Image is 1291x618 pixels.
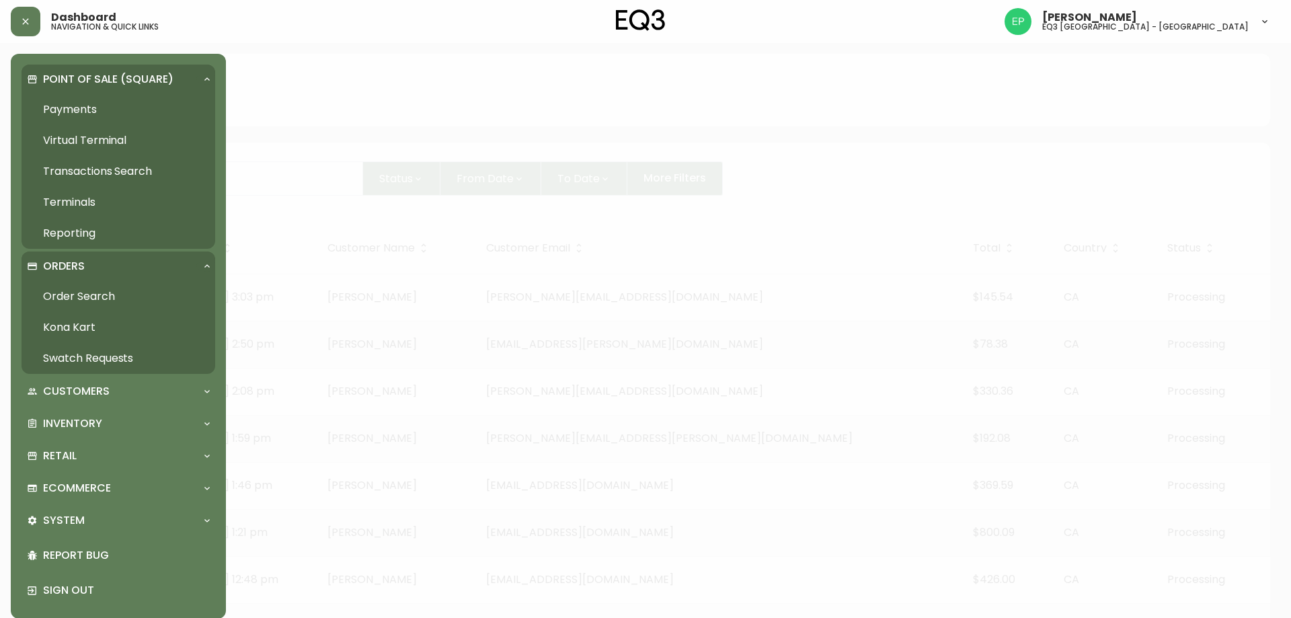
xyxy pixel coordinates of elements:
[43,259,85,274] p: Orders
[22,538,215,573] div: Report Bug
[22,187,215,218] a: Terminals
[1042,23,1249,31] h5: eq3 [GEOGRAPHIC_DATA] - [GEOGRAPHIC_DATA]
[43,481,111,496] p: Ecommerce
[51,23,159,31] h5: navigation & quick links
[43,449,77,463] p: Retail
[43,416,102,431] p: Inventory
[43,583,210,598] p: Sign Out
[22,377,215,406] div: Customers
[22,473,215,503] div: Ecommerce
[22,312,215,343] a: Kona Kart
[22,281,215,312] a: Order Search
[22,441,215,471] div: Retail
[22,65,215,94] div: Point of Sale (Square)
[22,125,215,156] a: Virtual Terminal
[22,252,215,281] div: Orders
[22,218,215,249] a: Reporting
[22,343,215,374] a: Swatch Requests
[43,72,173,87] p: Point of Sale (Square)
[22,94,215,125] a: Payments
[1005,8,1031,35] img: edb0eb29d4ff191ed42d19acdf48d771
[43,384,110,399] p: Customers
[22,409,215,438] div: Inventory
[43,548,210,563] p: Report Bug
[1042,12,1137,23] span: [PERSON_NAME]
[22,156,215,187] a: Transactions Search
[22,506,215,535] div: System
[22,573,215,608] div: Sign Out
[51,12,116,23] span: Dashboard
[616,9,666,31] img: logo
[43,513,85,528] p: System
